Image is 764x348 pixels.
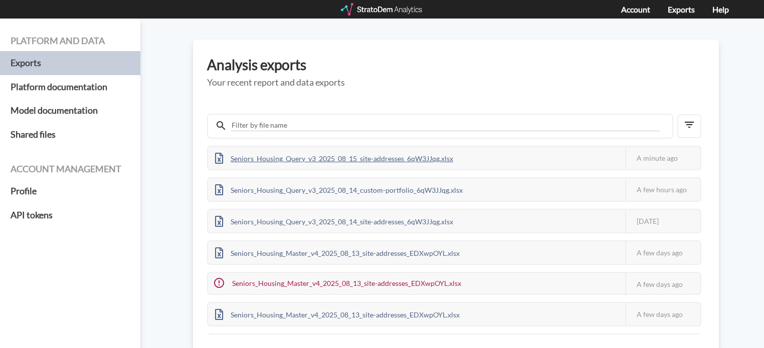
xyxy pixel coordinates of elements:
[207,78,705,88] h5: Your recent report and data exports
[621,5,650,14] a: Account
[11,179,130,203] a: Profile
[208,153,460,161] a: Seniors_Housing_Query_v3_2025_08_15_site-addresses_6qW3JJqg.xlsx
[11,51,130,75] a: Exports
[208,309,467,317] a: Seniors_Housing_Master_v4_2025_08_13_site-addresses_EDXwpOYL.xlsx
[668,5,695,14] a: Exports
[11,75,130,99] a: Platform documentation
[208,303,467,325] div: Seniors_Housing_Master_v4_2025_08_13_site-addresses_EDXwpOYL.xlsx
[208,241,467,264] div: Seniors_Housing_Master_v4_2025_08_13_site-addresses_EDXwpOYL.xlsx
[231,120,660,131] input: Filter by file name
[208,273,468,294] div: Seniors_Housing_Master_v4_2025_08_13_site-addresses_EDXwpOYL.xlsx
[11,99,130,123] a: Model documentation
[208,178,470,201] div: Seniors_Housing_Query_v3_2025_08_14_custom-portfolio_6qW3JJqg.xlsx
[11,36,130,46] h4: Platform and data
[11,203,130,227] a: API tokens
[625,210,700,232] div: [DATE]
[625,147,700,169] div: A minute ago
[625,178,700,201] div: A few hours ago
[208,216,460,224] a: Seniors_Housing_Query_v3_2025_08_14_site-addresses_6qW3JJqg.xlsx
[208,184,470,193] a: Seniors_Housing_Query_v3_2025_08_14_custom-portfolio_6qW3JJqg.xlsx
[625,241,700,264] div: A few days ago
[207,57,705,73] h3: Analysis exports
[625,273,700,295] div: A few days ago
[208,210,460,232] div: Seniors_Housing_Query_v3_2025_08_14_site-addresses_6qW3JJqg.xlsx
[208,147,460,169] div: Seniors_Housing_Query_v3_2025_08_15_site-addresses_6qW3JJqg.xlsx
[625,303,700,325] div: A few days ago
[11,164,130,174] h4: Account management
[208,247,467,256] a: Seniors_Housing_Master_v4_2025_08_13_site-addresses_EDXwpOYL.xlsx
[11,123,130,147] a: Shared files
[712,5,729,14] a: Help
